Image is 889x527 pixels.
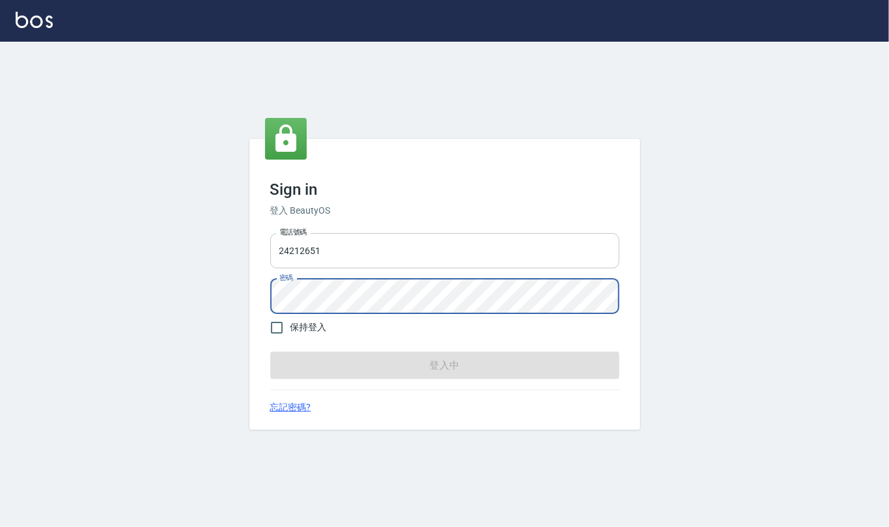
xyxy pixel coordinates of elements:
img: Logo [16,12,53,28]
label: 密碼 [279,273,293,283]
h6: 登入 BeautyOS [270,204,619,218]
h3: Sign in [270,180,619,199]
a: 忘記密碼? [270,401,311,414]
label: 電話號碼 [279,227,307,237]
span: 保持登入 [290,320,327,334]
